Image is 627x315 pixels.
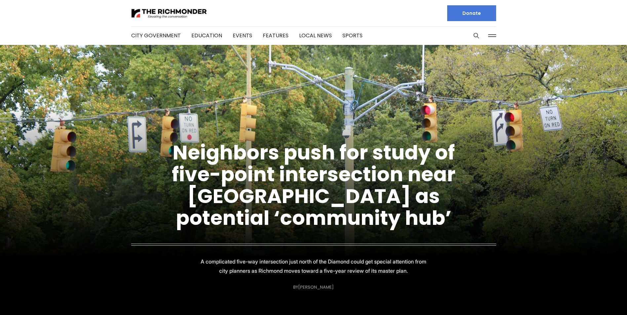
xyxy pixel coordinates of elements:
a: Features [263,32,289,39]
a: [PERSON_NAME] [298,284,334,290]
div: By [293,285,334,290]
img: The Richmonder [131,8,207,19]
a: Education [191,32,222,39]
a: Neighbors push for study of five-point intersection near [GEOGRAPHIC_DATA] as potential ‘communit... [172,139,455,232]
button: Search this site [471,31,481,41]
a: City Government [131,32,181,39]
a: Events [233,32,252,39]
a: Local News [299,32,332,39]
p: A complicated five-way intersection just north of the Diamond could get special attention from ci... [196,257,431,275]
a: Sports [342,32,363,39]
a: Donate [447,5,496,21]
